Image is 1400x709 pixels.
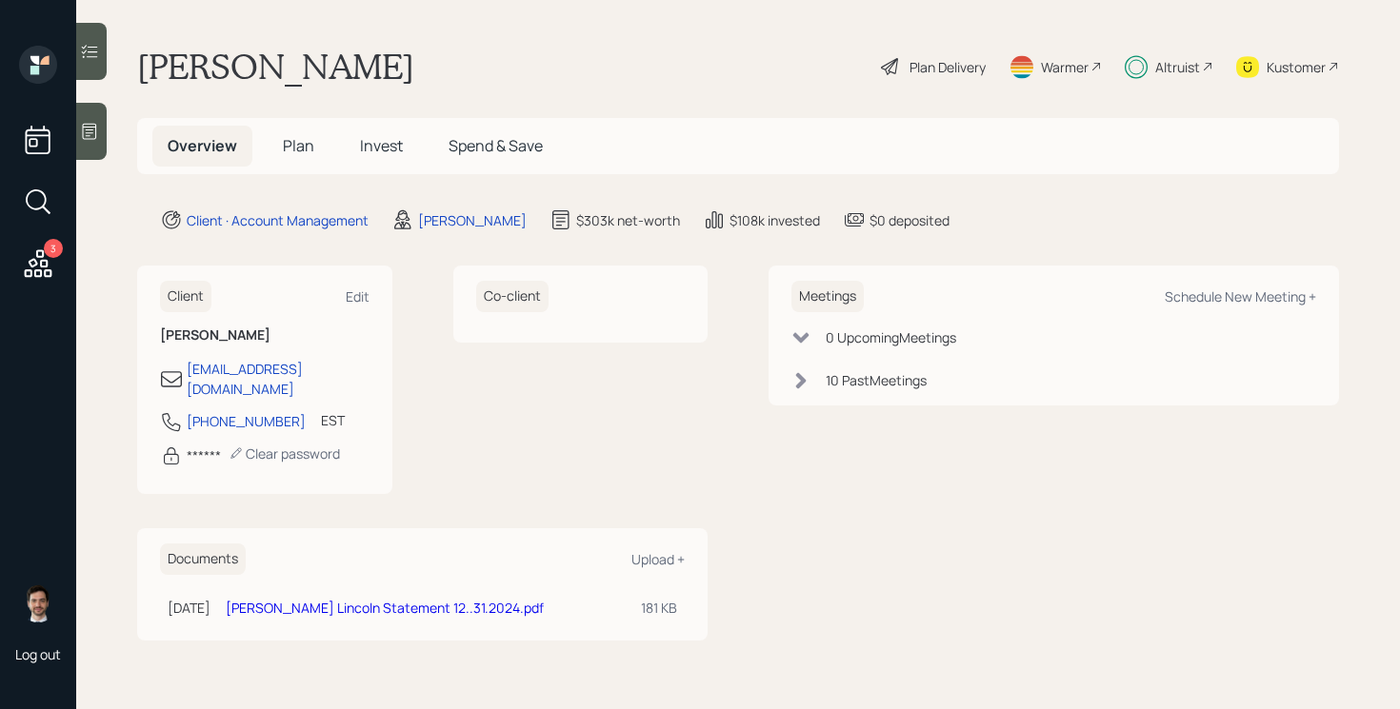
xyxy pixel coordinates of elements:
[826,370,927,390] div: 10 Past Meeting s
[1165,287,1316,305] div: Schedule New Meeting +
[229,444,340,463] div: Clear password
[168,135,237,156] span: Overview
[791,281,864,312] h6: Meetings
[730,210,820,230] div: $108k invested
[576,210,680,230] div: $303k net-worth
[631,550,685,568] div: Upload +
[870,210,950,230] div: $0 deposited
[346,287,370,305] div: Edit
[826,327,956,347] div: 0 Upcoming Meeting s
[910,57,986,77] div: Plan Delivery
[226,599,544,617] a: [PERSON_NAME] Lincoln Statement 12..31.2024.pdf
[160,543,246,575] h6: Documents
[137,46,414,88] h1: [PERSON_NAME]
[187,411,306,431] div: [PHONE_NUMBER]
[418,210,527,230] div: [PERSON_NAME]
[187,359,370,399] div: [EMAIL_ADDRESS][DOMAIN_NAME]
[360,135,403,156] span: Invest
[168,598,210,618] div: [DATE]
[44,239,63,258] div: 3
[160,281,211,312] h6: Client
[283,135,314,156] span: Plan
[1267,57,1326,77] div: Kustomer
[187,210,369,230] div: Client · Account Management
[19,584,57,622] img: jonah-coleman-headshot.png
[15,645,61,663] div: Log out
[1155,57,1200,77] div: Altruist
[1041,57,1089,77] div: Warmer
[641,598,677,618] div: 181 KB
[476,281,549,312] h6: Co-client
[449,135,543,156] span: Spend & Save
[321,410,345,430] div: EST
[160,327,370,344] h6: [PERSON_NAME]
